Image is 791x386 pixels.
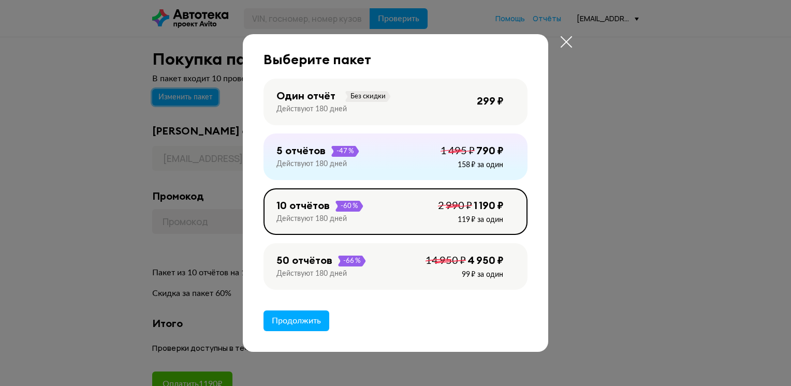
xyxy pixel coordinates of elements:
[438,201,472,211] span: 2 990 ₽
[458,215,503,225] div: 119 ₽ за один
[350,91,386,102] span: Без скидки
[474,199,503,213] div: 1 190 ₽
[276,159,347,169] div: Действуют 180 дней
[272,317,321,325] span: Продолжить
[276,199,330,212] div: 10 отчётов
[476,144,503,158] div: 790 ₽
[426,256,466,266] span: 14 950 ₽
[276,89,335,102] div: Один отчёт
[276,254,332,267] div: 50 отчётов
[251,40,540,67] div: Выберите пакет
[340,201,359,212] span: -60 %
[462,270,503,279] div: 99 ₽ за один
[276,144,326,157] div: 5 отчётов
[477,94,503,108] div: 299 ₽
[276,269,347,278] div: Действуют 180 дней
[336,146,355,157] span: -47 %
[467,254,503,268] div: 4 950 ₽
[458,160,503,170] div: 158 ₽ за один
[276,105,347,114] div: Действуют 180 дней
[263,310,329,331] button: Продолжить
[276,214,347,224] div: Действуют 180 дней
[343,256,361,266] span: -66 %
[441,146,475,156] span: 1 495 ₽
